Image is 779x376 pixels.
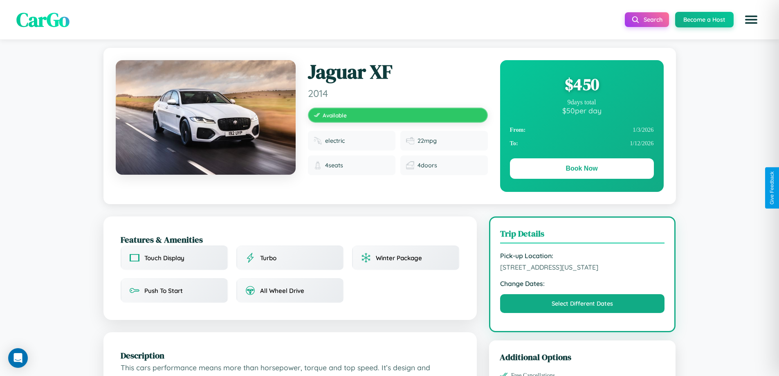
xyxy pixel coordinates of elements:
[500,252,665,260] strong: Pick-up Location:
[500,294,665,313] button: Select Different Dates
[510,73,654,95] div: $ 450
[144,254,184,262] span: Touch Display
[116,60,296,175] img: Jaguar XF 2014
[121,349,460,361] h2: Description
[308,60,488,84] h1: Jaguar XF
[325,137,345,144] span: electric
[644,16,662,23] span: Search
[376,254,422,262] span: Winter Package
[675,12,734,27] button: Become a Host
[314,137,322,145] img: Fuel type
[260,287,304,295] span: All Wheel Drive
[314,161,322,169] img: Seats
[121,234,460,245] h2: Features & Amenities
[406,161,414,169] img: Doors
[308,87,488,99] span: 2014
[406,137,414,145] img: Fuel efficiency
[510,140,518,147] strong: To:
[323,112,347,119] span: Available
[418,137,437,144] span: 22 mpg
[625,12,669,27] button: Search
[144,287,183,295] span: Push To Start
[16,6,70,33] span: CarGo
[418,162,437,169] span: 4 doors
[510,137,654,150] div: 1 / 12 / 2026
[500,351,665,363] h3: Additional Options
[260,254,276,262] span: Turbo
[510,123,654,137] div: 1 / 3 / 2026
[325,162,343,169] span: 4 seats
[769,171,775,205] div: Give Feedback
[500,279,665,288] strong: Change Dates:
[500,227,665,243] h3: Trip Details
[500,263,665,271] span: [STREET_ADDRESS][US_STATE]
[510,126,526,133] strong: From:
[510,158,654,179] button: Book Now
[8,348,28,368] div: Open Intercom Messenger
[510,106,654,115] div: $ 50 per day
[740,8,763,31] button: Open menu
[510,99,654,106] div: 9 days total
